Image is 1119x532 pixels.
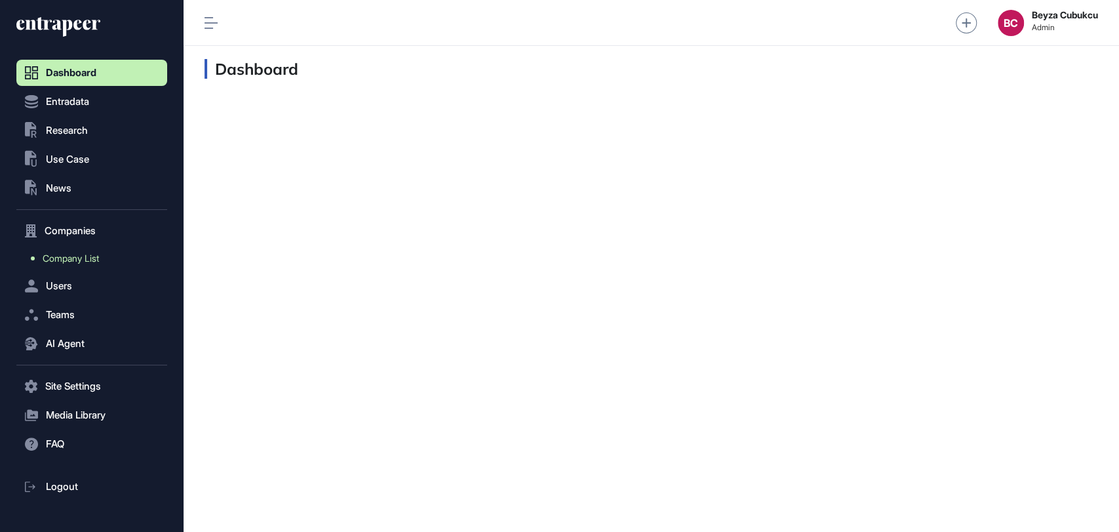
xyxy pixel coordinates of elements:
button: News [16,175,167,201]
span: Admin [1032,23,1098,32]
span: Media Library [46,410,106,420]
button: Media Library [16,402,167,428]
button: Use Case [16,146,167,173]
span: AI Agent [46,338,85,349]
button: Teams [16,302,167,328]
a: Logout [16,474,167,500]
button: Users [16,273,167,299]
button: AI Agent [16,331,167,357]
a: Dashboard [16,60,167,86]
a: Company List [23,247,167,270]
span: Teams [46,310,75,320]
h3: Dashboard [205,59,298,79]
span: News [46,183,71,194]
span: Logout [46,481,78,492]
button: BC [998,10,1024,36]
span: Research [46,125,88,136]
button: Site Settings [16,373,167,399]
span: Users [46,281,72,291]
button: Research [16,117,167,144]
span: Dashboard [46,68,96,78]
button: FAQ [16,431,167,457]
span: Site Settings [45,381,101,392]
span: Entradata [46,96,89,107]
strong: Beyza Cubukcu [1032,10,1098,20]
span: Companies [45,226,96,236]
span: Company List [43,253,99,264]
span: Use Case [46,154,89,165]
span: FAQ [46,439,64,449]
button: Entradata [16,89,167,115]
button: Companies [16,218,167,244]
